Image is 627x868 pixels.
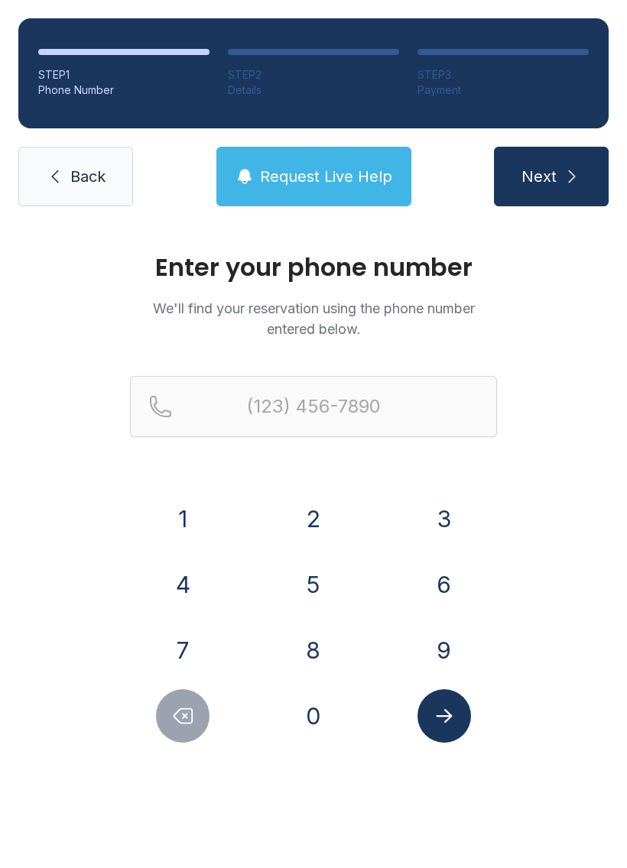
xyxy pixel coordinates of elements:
[521,166,557,187] span: Next
[287,492,340,546] button: 2
[417,623,471,677] button: 9
[156,558,210,611] button: 4
[260,166,392,187] span: Request Live Help
[417,83,589,98] div: Payment
[417,67,589,83] div: STEP 3
[417,558,471,611] button: 6
[287,558,340,611] button: 5
[38,83,210,98] div: Phone Number
[417,492,471,546] button: 3
[417,689,471,743] button: Submit lookup form
[156,623,210,677] button: 7
[156,492,210,546] button: 1
[130,298,497,339] p: We'll find your reservation using the phone number entered below.
[287,623,340,677] button: 8
[38,67,210,83] div: STEP 1
[70,166,106,187] span: Back
[156,689,210,743] button: Delete number
[228,67,399,83] div: STEP 2
[228,83,399,98] div: Details
[130,376,497,437] input: Reservation phone number
[287,689,340,743] button: 0
[130,255,497,280] h1: Enter your phone number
